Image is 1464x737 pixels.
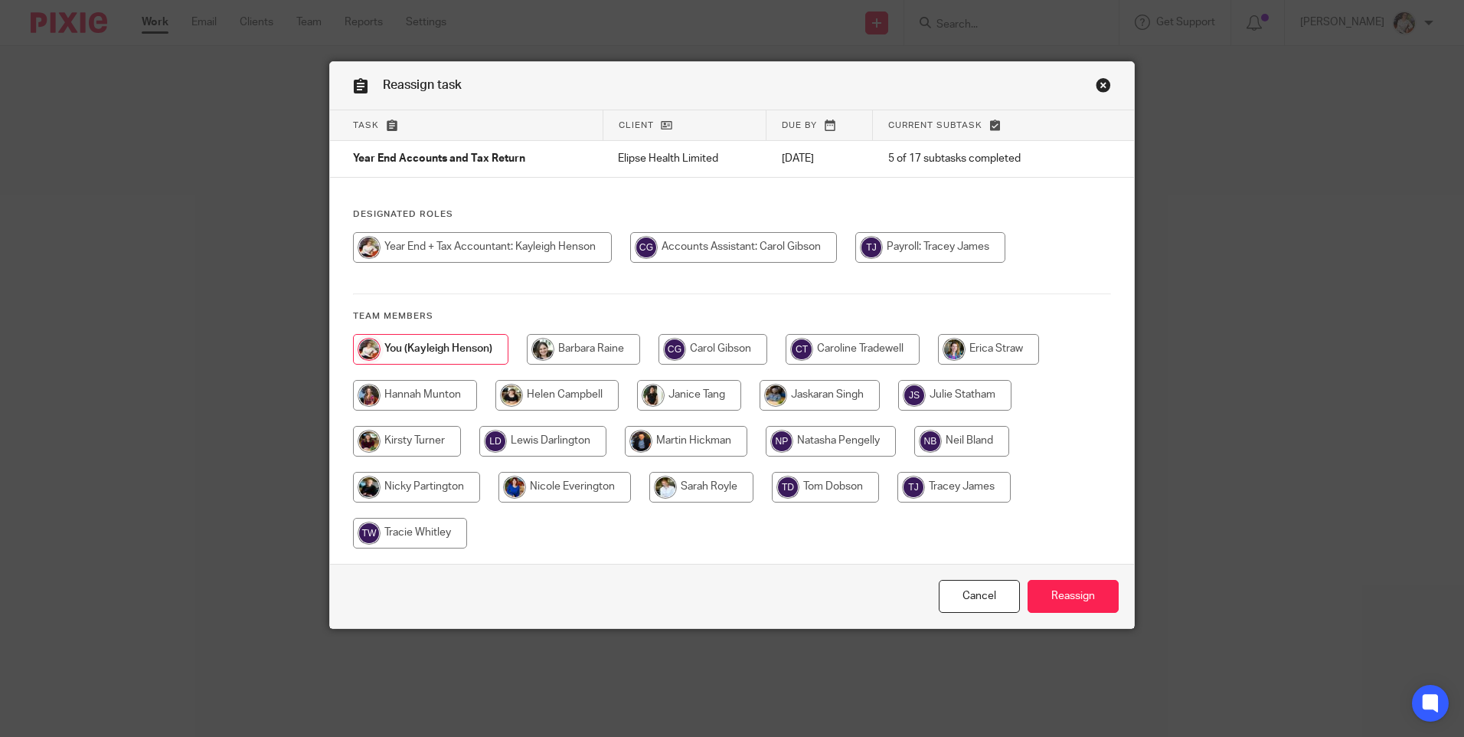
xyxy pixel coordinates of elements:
[353,208,1111,221] h4: Designated Roles
[619,121,654,129] span: Client
[782,151,858,166] p: [DATE]
[888,121,982,129] span: Current subtask
[939,580,1020,613] a: Close this dialog window
[353,154,525,165] span: Year End Accounts and Tax Return
[383,79,462,91] span: Reassign task
[782,121,817,129] span: Due by
[1028,580,1119,613] input: Reassign
[353,121,379,129] span: Task
[1096,77,1111,98] a: Close this dialog window
[618,151,751,166] p: Elipse Health Limited
[353,310,1111,323] h4: Team members
[873,141,1077,178] td: 5 of 17 subtasks completed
